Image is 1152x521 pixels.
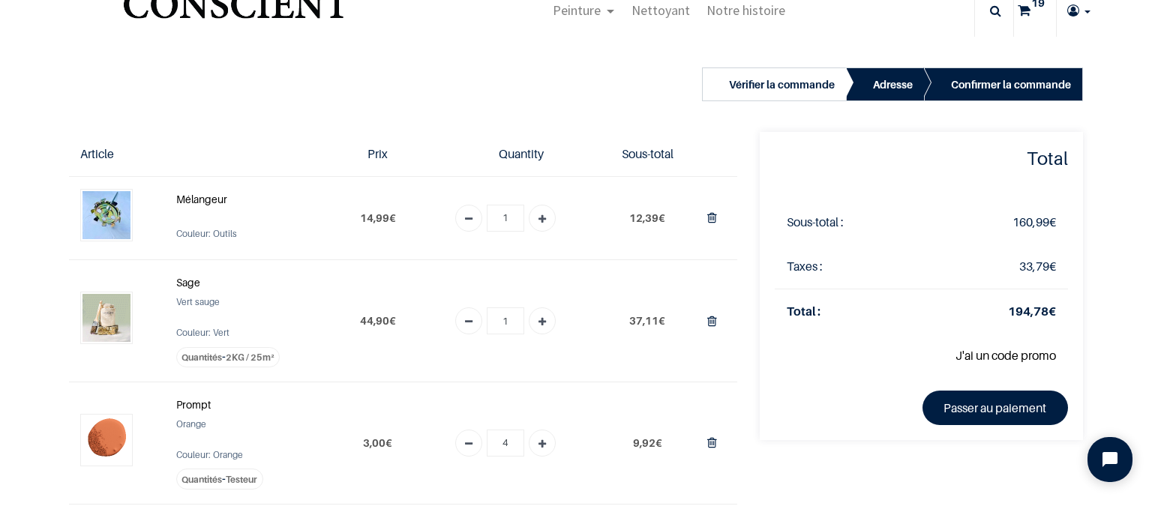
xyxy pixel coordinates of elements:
[176,347,280,367] label: -
[633,436,655,449] span: 9,92
[1012,214,1056,229] span: €
[1012,214,1049,229] span: 160,99
[360,314,396,327] span: €
[363,436,385,449] span: 3,00
[707,435,717,450] a: Supprimer du panier
[629,314,658,327] span: 37,11
[631,1,690,19] span: Nettoyant
[176,276,200,289] strong: Sage
[629,314,665,327] span: €
[1019,259,1056,274] span: €
[873,76,913,94] div: Adresse
[707,313,717,328] a: Supprimer du panier
[529,205,556,232] a: Add one
[1075,424,1145,495] iframe: Tidio Chat
[775,244,930,289] td: Taxes :
[787,304,820,319] strong: Total :
[176,418,206,430] span: Orange
[706,1,785,19] span: Notre histoire
[176,396,211,414] a: Prompt
[82,191,130,239] img: Mélangeur
[729,76,835,94] div: Vérifier la commande
[553,1,601,19] span: Peinture
[176,274,200,292] a: Sage
[176,469,263,489] label: -
[181,474,222,485] span: Quantités
[529,430,556,457] a: Add one
[1008,304,1048,319] span: 194,78
[176,296,220,307] span: Vert sauge
[176,193,227,205] strong: Mélangeur
[629,211,665,224] span: €
[600,132,695,177] th: Sous-total
[455,205,482,232] a: Remove one
[1019,259,1049,274] span: 33,79
[629,211,658,224] span: 12,39
[176,449,243,460] span: Couleur: Orange
[176,398,211,411] strong: Prompt
[951,76,1071,94] div: Confirmer la commande
[181,352,222,363] span: Quantités
[955,348,1056,363] a: J'ai un code promo
[312,132,443,177] th: Prix
[529,307,556,334] a: Add one
[360,211,396,224] span: €
[1008,304,1056,319] strong: €
[443,132,600,177] th: Quantity
[226,474,257,485] span: Testeur
[82,294,130,342] img: Sage (2KG / 25m²)
[360,314,389,327] span: 44,90
[707,210,717,225] a: Supprimer du panier
[775,200,930,244] td: Sous-total :
[360,211,389,224] span: 14,99
[82,416,130,464] img: Prompt (Testeur)
[922,391,1069,425] a: Passer au paiement
[176,327,229,338] span: Couleur: Vert
[455,430,482,457] a: Remove one
[363,436,392,449] span: €
[633,436,662,449] span: €
[69,132,164,177] th: Article
[455,307,482,334] a: Remove one
[226,352,274,363] span: 2KG / 25m²
[176,228,237,239] span: Couleur: Outils
[176,190,227,208] a: Mélangeur
[775,147,1068,170] h4: Total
